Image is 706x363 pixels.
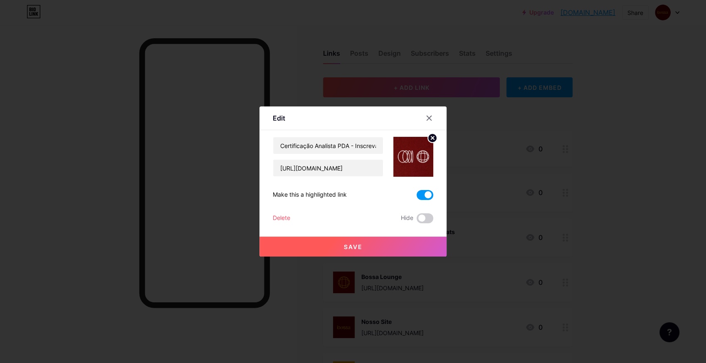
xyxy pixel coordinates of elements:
[273,213,290,223] div: Delete
[393,137,433,177] img: link_thumbnail
[344,243,363,250] span: Save
[259,237,447,257] button: Save
[273,160,383,176] input: URL
[401,213,413,223] span: Hide
[273,137,383,154] input: Title
[273,113,285,123] div: Edit
[273,190,347,200] div: Make this a highlighted link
